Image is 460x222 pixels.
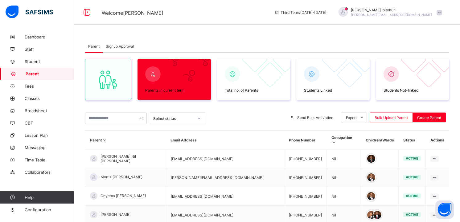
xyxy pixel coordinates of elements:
[166,168,284,187] td: [PERSON_NAME][EMAIL_ADDRESS][DOMAIN_NAME]
[166,149,284,168] td: [EMAIL_ADDRESS][DOMAIN_NAME]
[297,115,333,120] span: Send Bulk Activation
[166,187,284,206] td: [EMAIL_ADDRESS][DOMAIN_NAME]
[25,121,74,125] span: CBT
[351,13,432,17] span: [PERSON_NAME][EMAIL_ADDRESS][DOMAIN_NAME]
[26,71,74,76] span: Parent
[225,88,283,93] span: Total no. of Parents
[106,44,134,49] span: Signup Approval
[435,200,454,219] button: Open asap
[361,131,399,149] th: Children/Wards
[25,157,74,162] span: Time Table
[331,140,337,145] i: Sort in Ascending Order
[25,47,74,52] span: Staff
[284,187,327,206] td: [PHONE_NUMBER]
[304,88,362,93] span: Students Linked
[346,115,357,120] span: Export
[406,175,418,179] span: active
[85,131,166,149] th: Parent
[25,108,74,113] span: Broadsheet
[153,116,194,121] div: Select status
[384,88,442,93] span: Students Not-linked
[25,133,74,138] span: Lesson Plan
[426,131,449,149] th: Actions
[88,44,100,49] span: Parent
[284,149,327,168] td: [PHONE_NUMBER]
[102,138,107,142] i: Sort in Ascending Order
[101,212,130,217] span: [PERSON_NAME]
[406,156,418,161] span: active
[101,154,161,163] span: [PERSON_NAME] Nil [PERSON_NAME]
[274,10,326,15] span: session/term information
[25,170,74,175] span: Collaborators
[101,193,146,198] span: Onyema [PERSON_NAME]
[375,115,408,120] span: Bulk Upload Parent
[145,88,203,93] span: Parents in current term
[25,34,74,39] span: Dashboard
[284,131,327,149] th: Phone Number
[6,6,53,18] img: safsims
[327,168,361,187] td: Nil
[101,175,142,179] span: Mortiz [PERSON_NAME]
[332,7,445,18] div: OlufemiIbitokun
[406,212,418,217] span: active
[406,194,418,198] span: active
[25,84,74,89] span: Fees
[417,115,441,120] span: Create Parent
[327,131,361,149] th: Occupation
[351,8,432,12] span: [PERSON_NAME] Ibitokun
[102,10,163,16] span: Welcome [PERSON_NAME]
[327,187,361,206] td: Nil
[284,168,327,187] td: [PHONE_NUMBER]
[399,131,426,149] th: Status
[166,131,284,149] th: Email Address
[327,149,361,168] td: Nil
[25,145,74,150] span: Messaging
[25,195,74,200] span: Help
[25,96,74,101] span: Classes
[25,59,74,64] span: Student
[25,207,74,212] span: Configuration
